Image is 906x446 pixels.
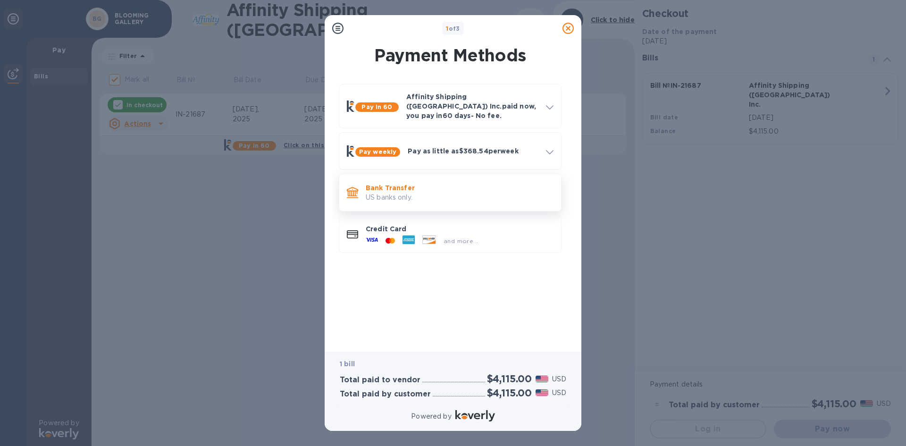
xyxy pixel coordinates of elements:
p: US banks only. [366,193,554,202]
p: USD [552,388,566,398]
img: Logo [455,410,495,421]
b: of 3 [446,25,460,32]
p: USD [552,374,566,384]
h2: $4,115.00 [487,373,532,385]
p: Powered by [411,412,451,421]
h3: Total paid to vendor [340,376,420,385]
b: Pay weekly [359,148,396,155]
p: Credit Card [366,224,554,234]
span: and more... [444,237,478,244]
p: Affinity Shipping ([GEOGRAPHIC_DATA]) Inc. paid now, you pay in 60 days - No fee. [406,92,538,120]
img: USD [536,389,548,396]
h3: Total paid by customer [340,390,431,399]
p: Pay as little as $368.54 per week [408,146,538,156]
b: Pay in 60 [361,103,392,110]
h1: Payment Methods [337,45,563,65]
img: USD [536,376,548,382]
span: 1 [446,25,448,32]
h2: $4,115.00 [487,387,532,399]
b: 1 bill [340,360,355,368]
p: Bank Transfer [366,183,554,193]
